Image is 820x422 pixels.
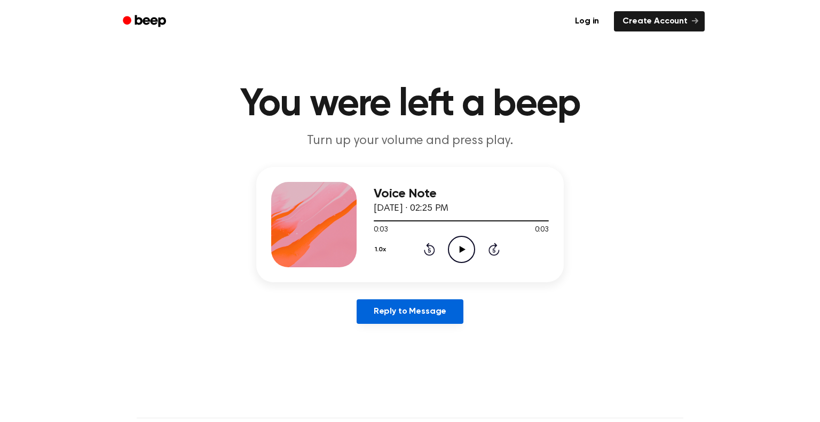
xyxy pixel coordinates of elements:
[535,225,549,236] span: 0:03
[374,241,390,259] button: 1.0x
[137,85,683,124] h1: You were left a beep
[357,299,463,324] a: Reply to Message
[614,11,705,31] a: Create Account
[374,187,549,201] h3: Voice Note
[205,132,615,150] p: Turn up your volume and press play.
[374,225,388,236] span: 0:03
[115,11,176,32] a: Beep
[566,11,608,31] a: Log in
[374,204,448,213] span: [DATE] · 02:25 PM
